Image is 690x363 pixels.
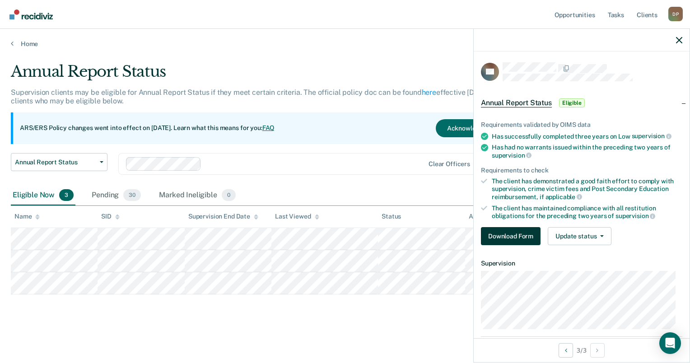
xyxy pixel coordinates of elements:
div: Requirements validated by OIMS data [481,121,682,129]
span: Annual Report Status [481,98,552,107]
a: FAQ [262,124,275,131]
a: Home [11,40,679,48]
span: applicable [545,193,582,200]
div: Assigned to [469,213,511,220]
span: Eligible [559,98,585,107]
div: Last Viewed [275,213,319,220]
span: supervision [632,132,671,140]
div: Has had no warrants issued within the preceding two years of [492,144,682,159]
p: ARS/ERS Policy changes went into effect on [DATE]. Learn what this means for you: [20,124,275,133]
span: 3 [59,189,74,201]
a: Navigate to form link [481,227,544,245]
button: Acknowledge & Close [436,119,522,137]
span: supervision [615,212,655,219]
button: Download Form [481,227,541,245]
div: Has successfully completed three years on Low [492,132,682,140]
div: SID [101,213,120,220]
div: The client has demonstrated a good faith effort to comply with supervision, crime victim fees and... [492,177,682,200]
div: D P [668,7,683,21]
div: Pending [90,186,143,205]
div: Marked Ineligible [157,186,238,205]
button: Update status [548,227,611,245]
div: The client has maintained compliance with all restitution obligations for the preceding two years of [492,205,682,220]
div: Requirements to check [481,167,682,174]
span: supervision [492,152,531,159]
dt: Supervision [481,260,682,267]
button: Profile dropdown button [668,7,683,21]
div: Name [14,213,40,220]
p: Supervision clients may be eligible for Annual Report Status if they meet certain criteria. The o... [11,88,517,105]
span: 30 [123,189,141,201]
div: 3 / 3 [474,338,690,362]
div: Eligible Now [11,186,75,205]
img: Recidiviz [9,9,53,19]
button: Previous Opportunity [559,343,573,358]
div: Annual Report StatusEligible [474,88,690,117]
div: Supervision End Date [188,213,258,220]
span: Annual Report Status [15,158,96,166]
div: Status [382,213,401,220]
span: 0 [222,189,236,201]
a: here [422,88,436,97]
div: Open Intercom Messenger [659,332,681,354]
div: Annual Report Status [11,62,528,88]
button: Next Opportunity [590,343,605,358]
div: Clear officers [429,160,470,168]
